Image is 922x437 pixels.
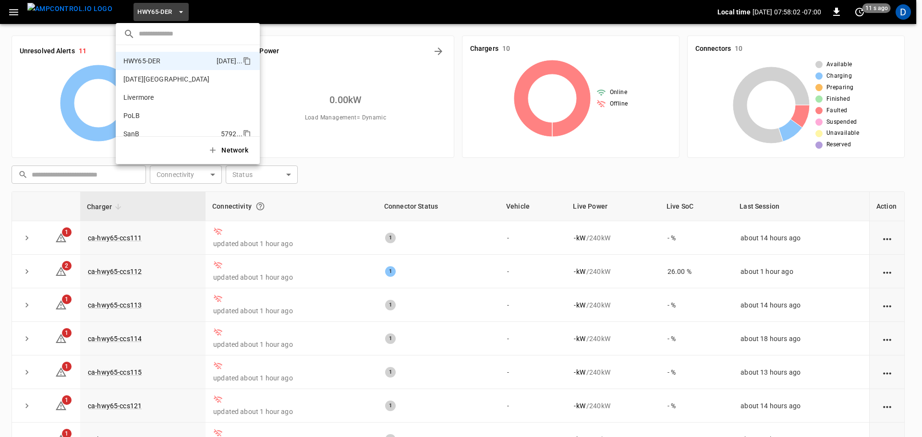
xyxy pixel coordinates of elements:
p: SanB [123,129,217,139]
p: HWY65-DER [123,56,213,66]
div: copy [242,55,253,67]
div: copy [242,128,253,140]
p: [DATE][GEOGRAPHIC_DATA] [123,74,218,84]
p: PoLB [123,111,217,120]
button: Network [202,141,256,160]
p: Livermore [123,93,218,102]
